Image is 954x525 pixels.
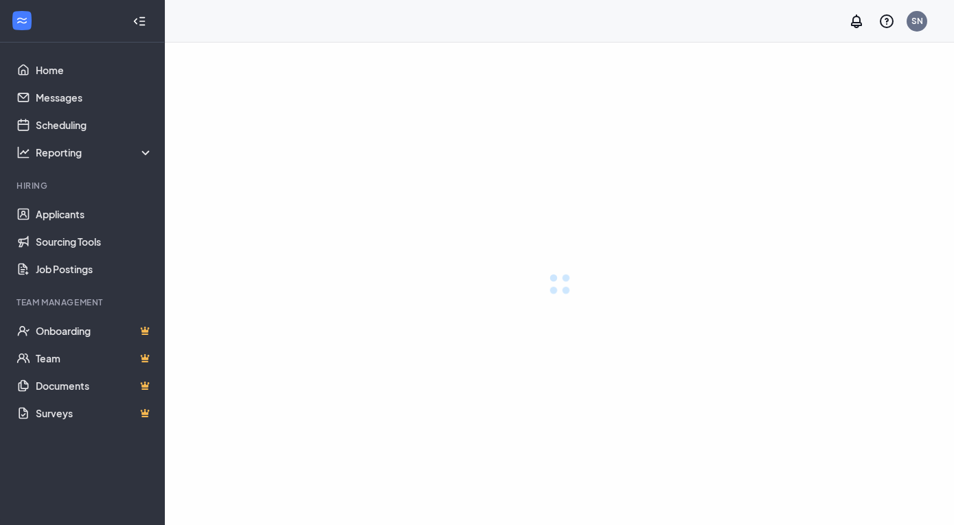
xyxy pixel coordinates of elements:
a: Job Postings [36,255,153,283]
svg: WorkstreamLogo [15,14,29,27]
a: Scheduling [36,111,153,139]
a: OnboardingCrown [36,317,153,345]
a: Home [36,56,153,84]
svg: Analysis [16,145,30,159]
svg: Notifications [848,13,865,30]
svg: QuestionInfo [878,13,895,30]
a: SurveysCrown [36,399,153,427]
div: Team Management [16,296,150,308]
div: Hiring [16,180,150,191]
a: Sourcing Tools [36,228,153,255]
svg: Collapse [133,14,146,28]
div: SN [911,15,923,27]
a: TeamCrown [36,345,153,372]
a: DocumentsCrown [36,372,153,399]
a: Applicants [36,200,153,228]
a: Messages [36,84,153,111]
div: Reporting [36,145,154,159]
